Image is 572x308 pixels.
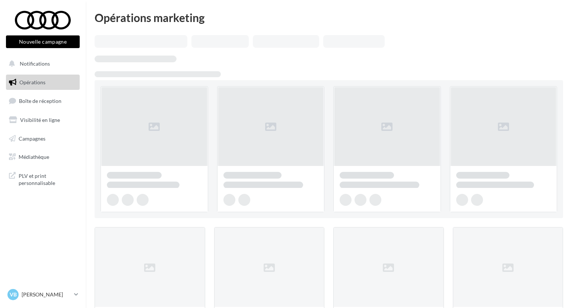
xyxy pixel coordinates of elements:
[19,98,61,104] span: Boîte de réception
[6,35,80,48] button: Nouvelle campagne
[19,154,49,160] span: Médiathèque
[4,75,81,90] a: Opérations
[4,149,81,165] a: Médiathèque
[4,168,81,190] a: PLV et print personnalisable
[10,291,17,298] span: VB
[4,56,78,72] button: Notifications
[4,112,81,128] a: Visibilité en ligne
[19,79,45,85] span: Opérations
[95,12,563,23] div: Opérations marketing
[22,291,71,298] p: [PERSON_NAME]
[19,171,77,187] span: PLV et print personnalisable
[6,287,80,302] a: VB [PERSON_NAME]
[20,60,50,67] span: Notifications
[4,131,81,147] a: Campagnes
[4,93,81,109] a: Boîte de réception
[20,117,60,123] span: Visibilité en ligne
[19,135,45,141] span: Campagnes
